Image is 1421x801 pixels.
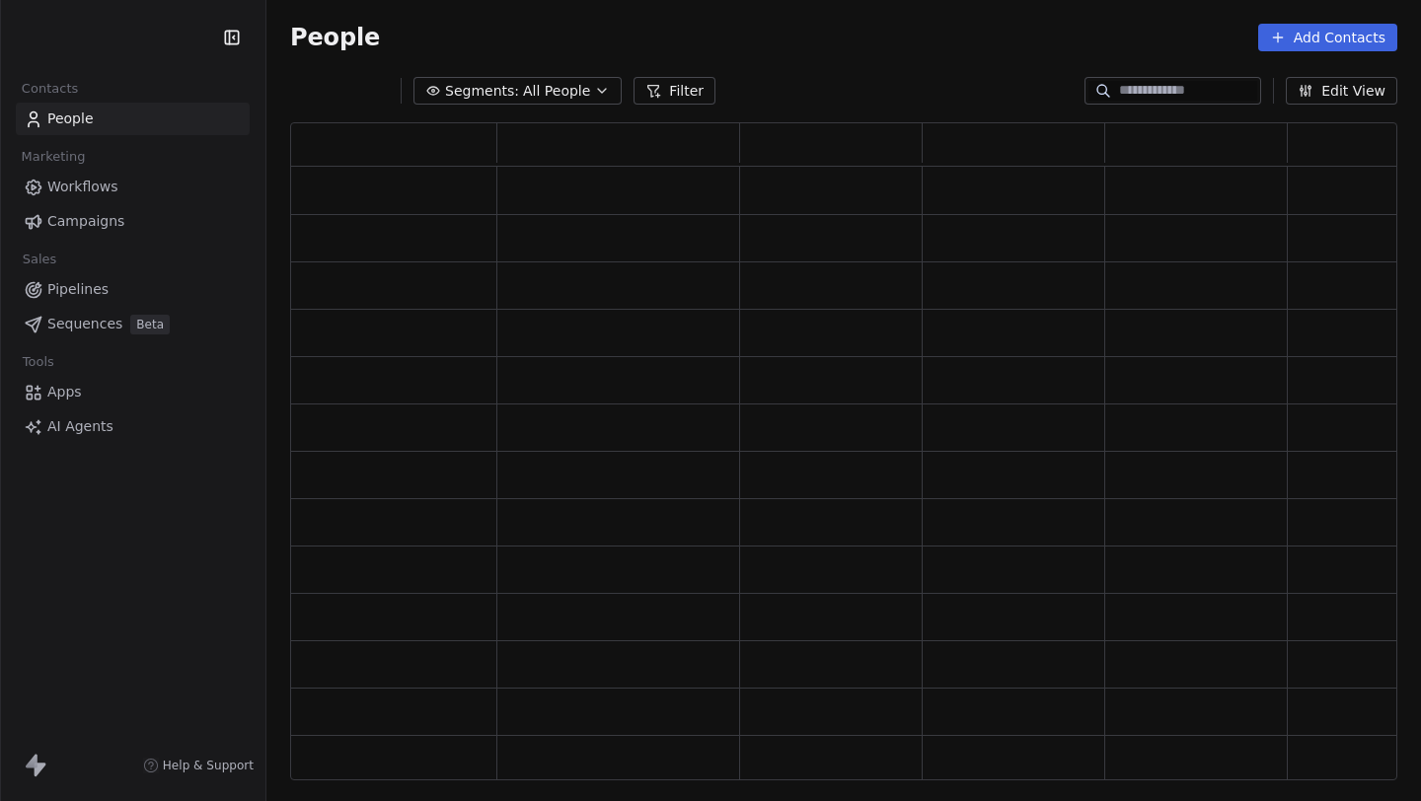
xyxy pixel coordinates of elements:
span: People [47,109,94,129]
button: Add Contacts [1258,24,1397,51]
span: Segments: [445,81,519,102]
span: People [290,23,380,52]
a: Campaigns [16,205,250,238]
span: Pipelines [47,279,109,300]
a: Apps [16,376,250,408]
span: Sales [14,245,65,274]
a: Workflows [16,171,250,203]
button: Edit View [1286,77,1397,105]
span: AI Agents [47,416,113,437]
a: People [16,103,250,135]
a: Help & Support [143,758,254,773]
span: Beta [130,315,170,334]
a: SequencesBeta [16,308,250,340]
span: Tools [14,347,62,377]
a: AI Agents [16,410,250,443]
span: Workflows [47,177,118,197]
span: Campaigns [47,211,124,232]
button: Filter [634,77,715,105]
span: All People [523,81,590,102]
span: Contacts [13,74,87,104]
span: Apps [47,382,82,402]
span: Help & Support [163,758,254,773]
span: Sequences [47,314,122,334]
span: Marketing [13,142,94,172]
a: Pipelines [16,273,250,306]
